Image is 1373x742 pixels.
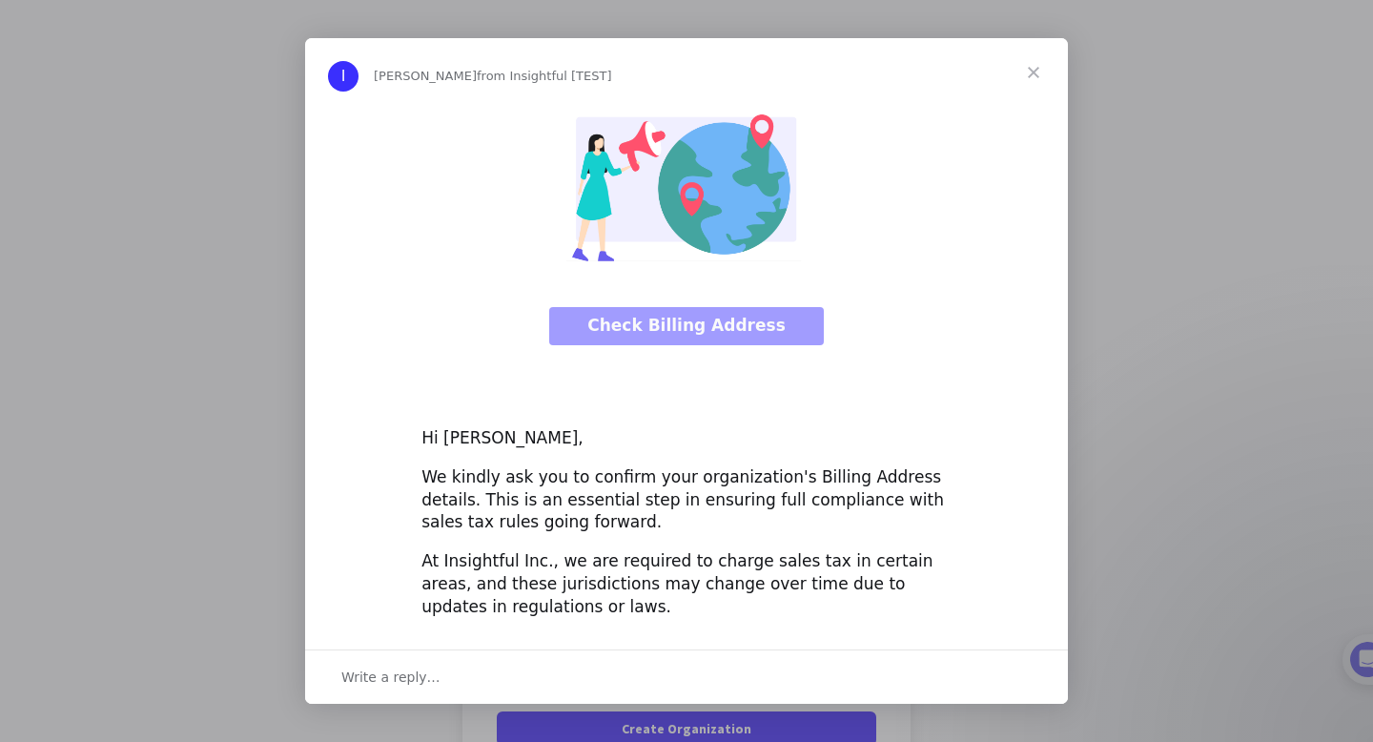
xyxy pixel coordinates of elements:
div: Open conversation and reply [305,649,1068,704]
span: from Insightful [TEST] [477,69,611,83]
div: We kindly ask you to confirm your organization's Billing Address details. This is an essential st... [421,466,952,534]
span: Write a reply… [341,665,441,690]
div: Hi [PERSON_NAME], [421,427,952,450]
a: Check Billing Address [549,307,824,345]
div: At Insightful Inc., we are required to charge sales tax in certain areas, and these jurisdictions... [421,550,952,618]
span: Close [999,38,1068,107]
span: [PERSON_NAME] [374,69,477,83]
span: Check Billing Address [587,316,786,335]
div: Profile image for Igor [328,61,359,92]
